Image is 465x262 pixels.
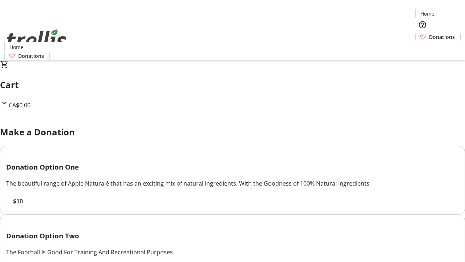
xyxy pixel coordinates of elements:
[416,10,439,17] a: Home
[6,197,29,206] button: $10
[13,197,23,206] span: $10
[415,17,430,32] button: Help
[6,179,459,188] div: The beautiful range of Apple Naturalé that has an exciting mix of natural ingredients. With the G...
[4,52,50,60] a: Donations
[5,43,28,51] a: Home
[4,21,69,57] img: Orient E2E Organization YNnWEHQYu8's Logo
[6,162,459,172] h3: Donation Option One
[415,33,461,41] a: Donations
[6,231,459,241] h3: Donation Option Two
[6,248,459,257] div: The Football Is Good For Training And Recreational Purposes
[429,33,455,41] span: Donations
[415,41,430,56] button: Cart
[420,10,434,17] span: Home
[18,52,44,60] span: Donations
[9,101,31,109] span: CA$0.00
[9,43,24,51] span: Home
